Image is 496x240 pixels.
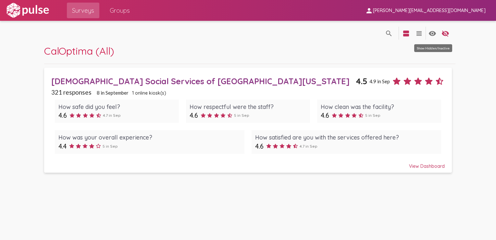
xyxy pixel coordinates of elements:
[356,76,367,86] span: 4.5
[190,103,307,111] div: How respectful were the staff?
[51,157,445,169] div: View Dashboard
[103,144,118,149] span: 5 in Sep
[105,3,135,18] a: Groups
[369,78,390,84] span: 4.9 in Sep
[44,45,114,57] span: CalOptima (All)
[402,30,410,37] mat-icon: language
[5,2,50,19] img: white-logo.svg
[51,76,356,86] div: [DEMOGRAPHIC_DATA] Social Services of [GEOGRAPHIC_DATA][US_STATE]
[382,27,395,40] button: language
[58,103,176,111] div: How safe did you feel?
[190,111,198,119] span: 4.6
[365,113,380,118] span: 5 in Sep
[234,113,249,118] span: 5 in Sep
[428,30,436,37] mat-icon: language
[97,90,129,96] span: 8 in September
[441,30,449,37] mat-icon: language
[413,27,426,40] button: language
[132,90,166,96] span: 1 online kiosk(s)
[439,27,452,40] button: language
[58,134,241,141] div: How was your overall experience?
[44,68,452,173] a: [DEMOGRAPHIC_DATA] Social Services of [GEOGRAPHIC_DATA][US_STATE]4.54.9 in Sep321 responses8 in S...
[360,4,491,16] button: [PERSON_NAME][EMAIL_ADDRESS][DOMAIN_NAME]
[321,111,329,119] span: 4.6
[426,27,439,40] button: language
[415,30,423,37] mat-icon: language
[51,88,92,96] span: 321 responses
[365,7,373,15] mat-icon: person
[58,142,67,150] span: 4.4
[67,3,99,18] a: Surveys
[400,27,413,40] button: language
[103,113,121,118] span: 4.7 in Sep
[110,5,130,16] span: Groups
[385,30,393,37] mat-icon: language
[373,8,486,14] span: [PERSON_NAME][EMAIL_ADDRESS][DOMAIN_NAME]
[321,103,438,111] div: How clean was the facility?
[72,5,94,16] span: Surveys
[255,142,264,150] span: 4.6
[255,134,438,141] div: How satisfied are you with the services offered here?
[58,111,67,119] span: 4.6
[300,144,317,149] span: 4.7 in Sep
